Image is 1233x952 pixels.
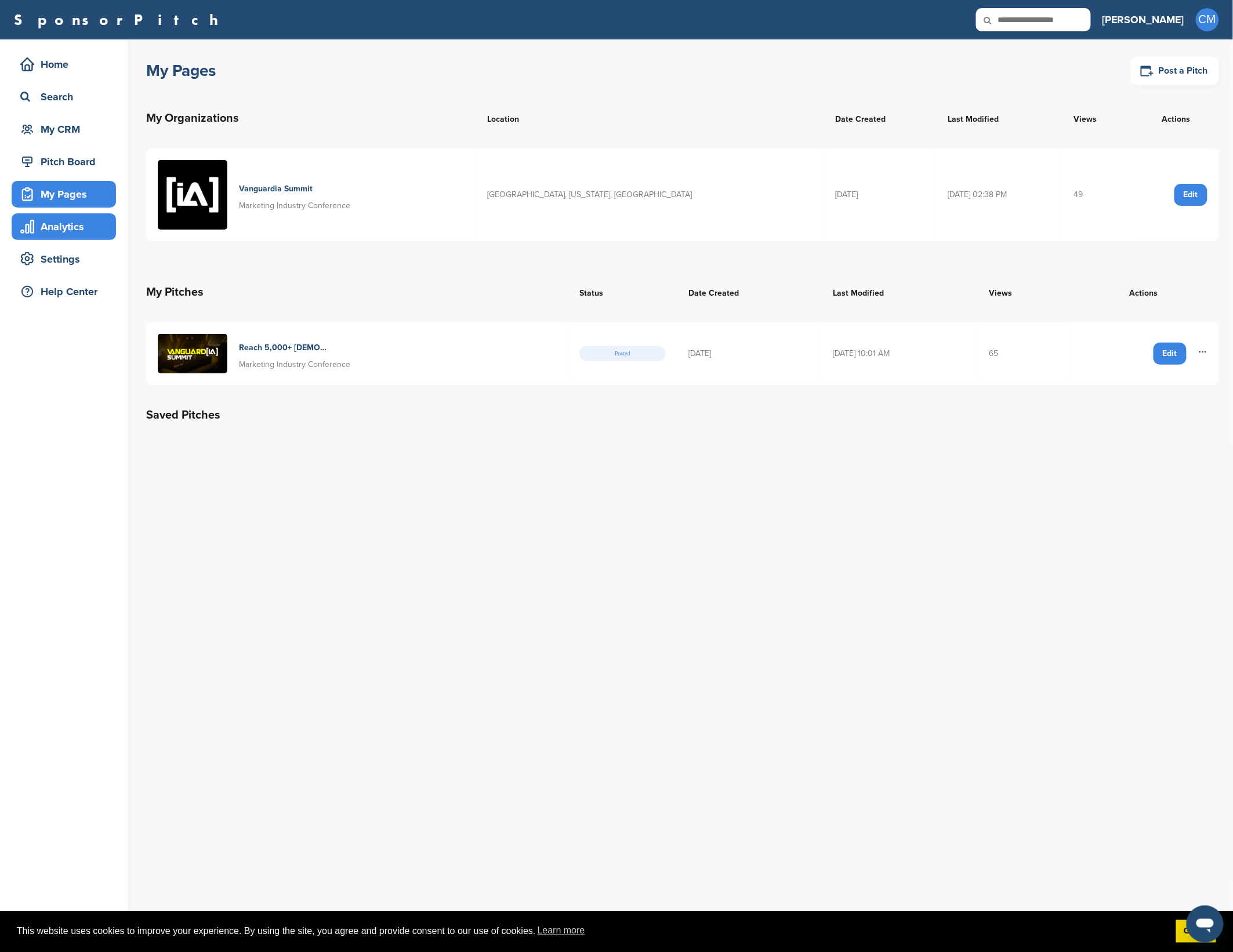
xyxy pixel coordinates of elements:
[146,97,476,139] th: My Organizations
[17,249,116,270] div: Settings
[821,322,978,385] td: [DATE] 10:01 AM
[476,97,824,139] th: Location
[568,271,677,313] th: Status
[1068,271,1219,313] th: Actions
[239,183,329,195] h4: Vanguardia Summit
[17,151,116,172] div: Pitch Board
[17,184,116,205] div: My Pages
[146,271,568,313] th: My Pitches
[824,148,937,241] td: [DATE]
[476,148,824,241] td: [GEOGRAPHIC_DATA], [US_STATE], [GEOGRAPHIC_DATA]
[12,83,116,110] a: Search
[12,51,116,78] a: Home
[17,86,116,107] div: Search
[158,334,556,373] a: 1025 fondo vanguardia Reach 5,000+ [DEMOGRAPHIC_DATA] Innovators At Vanguardia Summit Marketing I...
[677,322,821,385] td: [DATE]
[677,271,821,313] th: Date Created
[14,12,226,27] a: SponsorPitch
[1133,97,1219,139] th: Actions
[12,116,116,143] a: My CRM
[12,246,116,272] a: Settings
[158,160,464,230] a: Favicon vanguardia oscuro Vanguardia Summit Marketing Industry Conference
[536,922,587,940] a: learn more about cookies
[937,148,1062,241] td: [DATE] 02:38 PM
[1187,906,1224,943] iframe: Button to launch messaging window
[1154,343,1187,365] a: Edit
[158,334,227,373] img: 1025 fondo vanguardia
[17,216,116,237] div: Analytics
[1196,8,1219,31] span: CM
[12,213,116,240] a: Analytics
[824,97,937,139] th: Date Created
[239,359,350,369] span: Marketing Industry Conference
[158,160,227,230] img: Favicon vanguardia oscuro
[1103,12,1184,28] h3: [PERSON_NAME]
[17,922,1167,940] span: This website uses cookies to improve your experience. By using the site, you agree and provide co...
[1131,57,1219,85] a: Post a Pitch
[12,278,116,305] a: Help Center
[17,281,116,302] div: Help Center
[1062,148,1133,241] td: 49
[1176,920,1216,943] a: dismiss cookie message
[12,181,116,208] a: My Pages
[1062,97,1133,139] th: Views
[978,322,1068,385] td: 65
[17,54,116,75] div: Home
[1174,184,1207,206] a: Edit
[17,119,116,140] div: My CRM
[579,346,666,361] span: Posted
[239,341,329,354] h4: Reach 5,000+ [DEMOGRAPHIC_DATA] Innovators At Vanguardia Summit
[821,271,978,313] th: Last Modified
[146,406,1219,424] h2: Saved Pitches
[12,148,116,175] a: Pitch Board
[239,201,350,210] span: Marketing Industry Conference
[978,271,1068,313] th: Views
[146,60,216,81] h1: My Pages
[937,97,1062,139] th: Last Modified
[1103,7,1184,32] a: [PERSON_NAME]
